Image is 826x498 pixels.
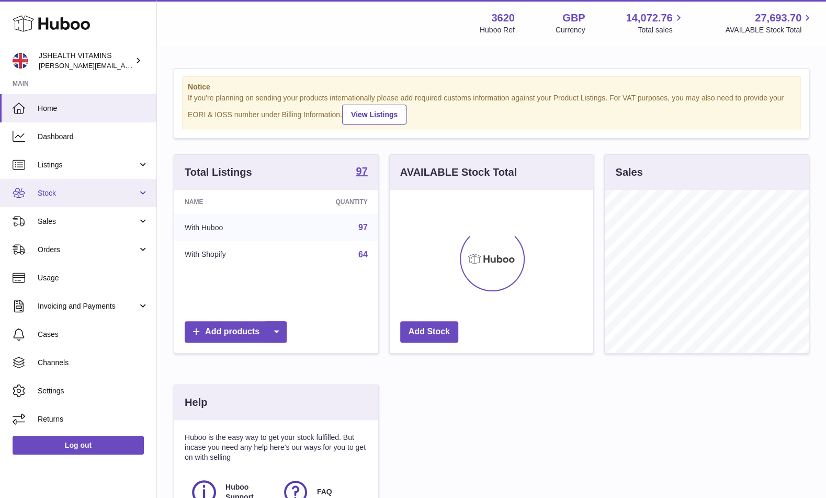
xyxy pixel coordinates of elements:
p: Huboo is the easy way to get your stock fulfilled. But incase you need any help here's our ways f... [185,433,368,462]
h3: Help [185,395,207,410]
h3: Total Listings [185,165,252,179]
div: Huboo Ref [480,25,515,35]
h3: AVAILABLE Stock Total [400,165,517,179]
span: AVAILABLE Stock Total [725,25,813,35]
div: JSHEALTH VITAMINS [39,51,133,71]
strong: 3620 [491,11,515,25]
span: Settings [38,386,149,396]
span: 27,693.70 [755,11,801,25]
a: 97 [358,223,368,232]
a: View Listings [342,105,406,124]
span: Stock [38,188,138,198]
strong: Notice [188,82,795,92]
a: 64 [358,250,368,259]
td: With Shopify [174,241,284,268]
span: Home [38,104,149,114]
a: Add products [185,321,287,343]
span: Sales [38,217,138,227]
a: 97 [356,166,367,178]
a: 14,072.76 Total sales [626,11,684,35]
span: 14,072.76 [626,11,672,25]
span: Invoicing and Payments [38,301,138,311]
th: Quantity [284,190,378,214]
span: Dashboard [38,132,149,142]
h3: Sales [615,165,642,179]
span: Channels [38,358,149,368]
span: FAQ [317,487,332,497]
span: Returns [38,414,149,424]
div: Currency [556,25,585,35]
a: Add Stock [400,321,458,343]
span: [PERSON_NAME][EMAIL_ADDRESS][DOMAIN_NAME] [39,61,210,70]
a: 27,693.70 AVAILABLE Stock Total [725,11,813,35]
div: If you're planning on sending your products internationally please add required customs informati... [188,93,795,124]
span: Listings [38,160,138,170]
td: With Huboo [174,214,284,241]
span: Orders [38,245,138,255]
strong: GBP [562,11,585,25]
span: Usage [38,273,149,283]
span: Total sales [638,25,684,35]
span: Cases [38,330,149,339]
img: francesca@jshealthvitamins.com [13,53,28,69]
th: Name [174,190,284,214]
a: Log out [13,436,144,455]
strong: 97 [356,166,367,176]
